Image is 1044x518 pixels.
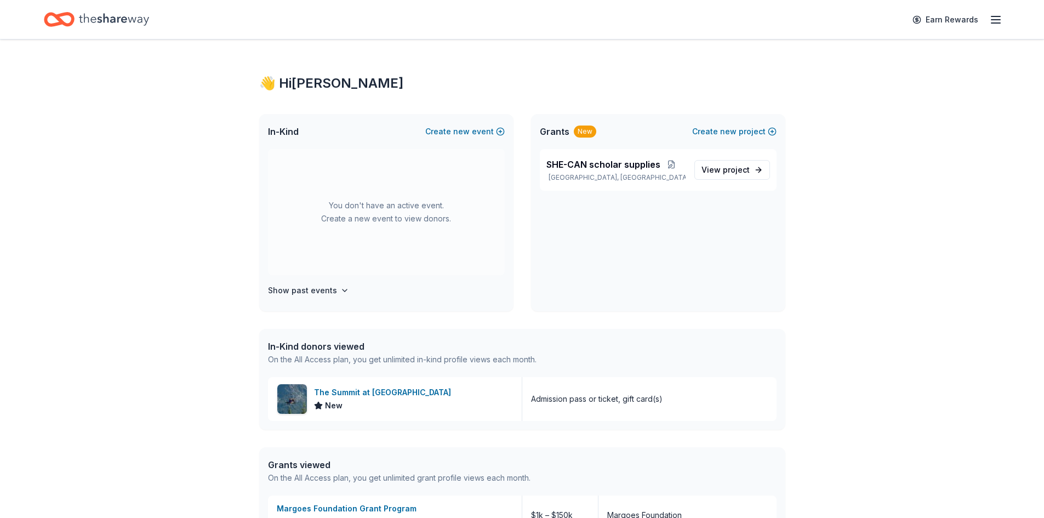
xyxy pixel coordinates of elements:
[277,384,307,414] img: Image for The Summit at Snoqualmie
[268,149,505,275] div: You don't have an active event. Create a new event to view donors.
[268,125,299,138] span: In-Kind
[268,284,349,297] button: Show past events
[44,7,149,32] a: Home
[723,165,750,174] span: project
[540,125,569,138] span: Grants
[425,125,505,138] button: Createnewevent
[325,399,343,412] span: New
[694,160,770,180] a: View project
[268,471,530,485] div: On the All Access plan, you get unlimited grant profile views each month.
[453,125,470,138] span: new
[268,340,537,353] div: In-Kind donors viewed
[268,353,537,366] div: On the All Access plan, you get unlimited in-kind profile views each month.
[701,163,750,177] span: View
[574,126,596,138] div: New
[906,10,985,30] a: Earn Rewards
[268,458,530,471] div: Grants viewed
[259,75,785,92] div: 👋 Hi [PERSON_NAME]
[277,502,513,515] div: Margoes Foundation Grant Program
[546,173,686,182] p: [GEOGRAPHIC_DATA], [GEOGRAPHIC_DATA]
[531,392,663,406] div: Admission pass or ticket, gift card(s)
[720,125,737,138] span: new
[268,284,337,297] h4: Show past events
[692,125,777,138] button: Createnewproject
[314,386,455,399] div: The Summit at [GEOGRAPHIC_DATA]
[546,158,660,171] span: SHE-CAN scholar supplies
